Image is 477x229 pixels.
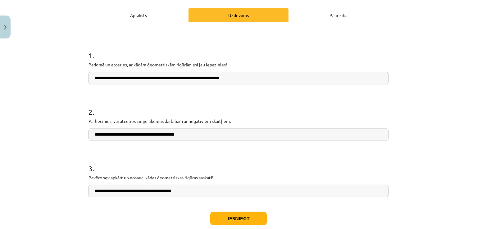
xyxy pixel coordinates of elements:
[4,25,7,29] img: icon-close-lesson-0947bae3869378f0d4975bcd49f059093ad1ed9edebbc8119c70593378902aed.svg
[89,118,388,124] p: Pārliecinies, vai atceries zīmju likumus darbībām ar negatīviem skaitļiem.
[89,153,388,173] h1: 3 .
[89,174,388,181] p: Pavēro sev apkārt un nosauc, kādas ģeometriskas figūras saskati!
[89,8,189,22] div: Apraksts
[89,40,388,60] h1: 1 .
[288,8,388,22] div: Palīdzība
[210,212,267,225] button: Iesniegt
[89,61,388,68] p: Padomā un atceries, ar kādām ģeometriskām figūrām esi jau iepazinies!
[189,8,288,22] div: Uzdevums
[89,97,388,116] h1: 2 .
